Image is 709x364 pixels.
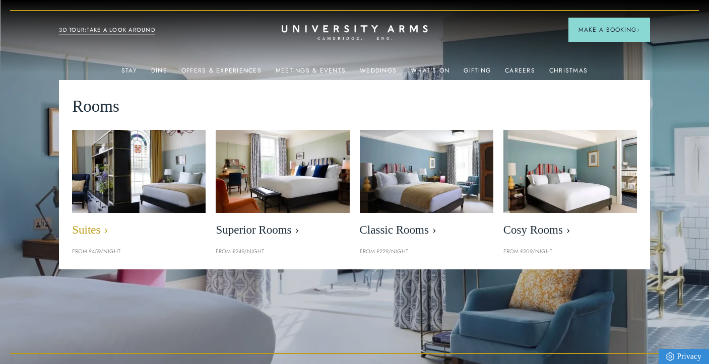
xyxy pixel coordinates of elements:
p: From £249/night [216,247,349,256]
a: Gifting [464,67,491,80]
span: Suites [72,223,206,237]
img: image-7eccef6fe4fe90343db89eb79f703814c40db8b4-400x250-jpg [360,130,493,213]
span: Superior Rooms [216,223,349,237]
a: image-7eccef6fe4fe90343db89eb79f703814c40db8b4-400x250-jpg Classic Rooms [360,130,493,242]
a: image-5bdf0f703dacc765be5ca7f9d527278f30b65e65-400x250-jpg Superior Rooms [216,130,349,242]
a: Privacy [659,349,709,364]
a: Home [282,25,428,41]
a: Dine [151,67,167,80]
span: Cosy Rooms [503,223,637,237]
p: From £229/night [360,247,493,256]
a: image-21e87f5add22128270780cf7737b92e839d7d65d-400x250-jpg Suites [72,130,206,242]
a: Weddings [360,67,397,80]
button: Make a BookingArrow icon [568,18,650,42]
a: image-0c4e569bfe2498b75de12d7d88bf10a1f5f839d4-400x250-jpg Cosy Rooms [503,130,637,242]
a: 3D TOUR:TAKE A LOOK AROUND [59,26,155,35]
a: Meetings & Events [276,67,346,80]
a: Stay [121,67,137,80]
a: What's On [411,67,449,80]
img: image-5bdf0f703dacc765be5ca7f9d527278f30b65e65-400x250-jpg [216,130,349,213]
a: Careers [505,67,535,80]
span: Rooms [72,93,119,120]
img: Privacy [666,352,674,361]
p: From £459/night [72,247,206,256]
span: Make a Booking [578,25,640,34]
p: From £209/night [503,247,637,256]
span: Classic Rooms [360,223,493,237]
img: image-0c4e569bfe2498b75de12d7d88bf10a1f5f839d4-400x250-jpg [503,130,637,213]
img: image-21e87f5add22128270780cf7737b92e839d7d65d-400x250-jpg [62,123,216,220]
a: Christmas [549,67,588,80]
a: Offers & Experiences [181,67,262,80]
img: Arrow icon [636,28,640,32]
